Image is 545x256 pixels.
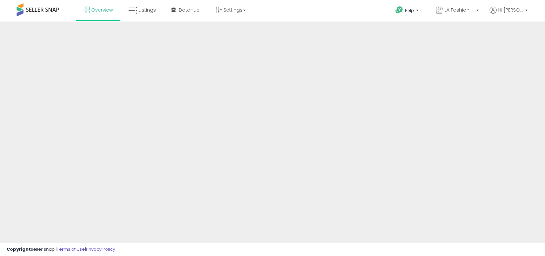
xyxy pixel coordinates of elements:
[139,7,156,13] span: Listings
[444,7,474,13] span: LA Fashion Deals
[395,6,403,14] i: Get Help
[405,8,414,13] span: Help
[390,1,425,22] a: Help
[57,246,85,252] a: Terms of Use
[179,7,200,13] span: DataHub
[498,7,523,13] span: Hi [PERSON_NAME]
[91,7,113,13] span: Overview
[490,7,528,22] a: Hi [PERSON_NAME]
[7,246,115,253] div: seller snap | |
[7,246,31,252] strong: Copyright
[86,246,115,252] a: Privacy Policy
